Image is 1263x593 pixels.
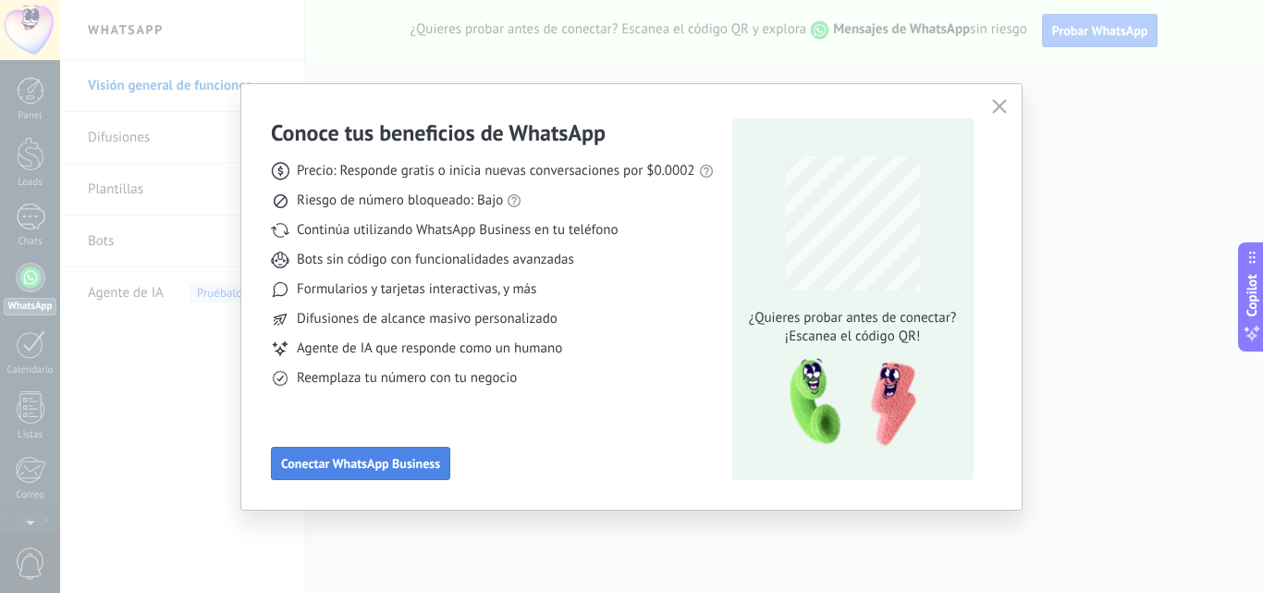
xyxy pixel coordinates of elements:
span: Precio: Responde gratis o inicia nuevas conversaciones por $0.0002 [297,162,695,180]
span: Agente de IA que responde como un humano [297,340,562,358]
span: ¡Escanea el código QR! [743,327,962,346]
span: ¿Quieres probar antes de conectar? [743,309,962,327]
span: Copilot [1243,274,1261,316]
span: Bots sin código con funcionalidades avanzadas [297,251,574,269]
span: Continúa utilizando WhatsApp Business en tu teléfono [297,221,618,240]
h3: Conoce tus beneficios de WhatsApp [271,118,606,147]
button: Conectar WhatsApp Business [271,447,450,480]
span: Formularios y tarjetas interactivas, y más [297,280,536,299]
span: Riesgo de número bloqueado: Bajo [297,191,503,210]
span: Difusiones de alcance masivo personalizado [297,310,558,328]
img: qr-pic-1x.png [774,353,920,452]
span: Reemplaza tu número con tu negocio [297,369,517,388]
span: Conectar WhatsApp Business [281,457,440,470]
